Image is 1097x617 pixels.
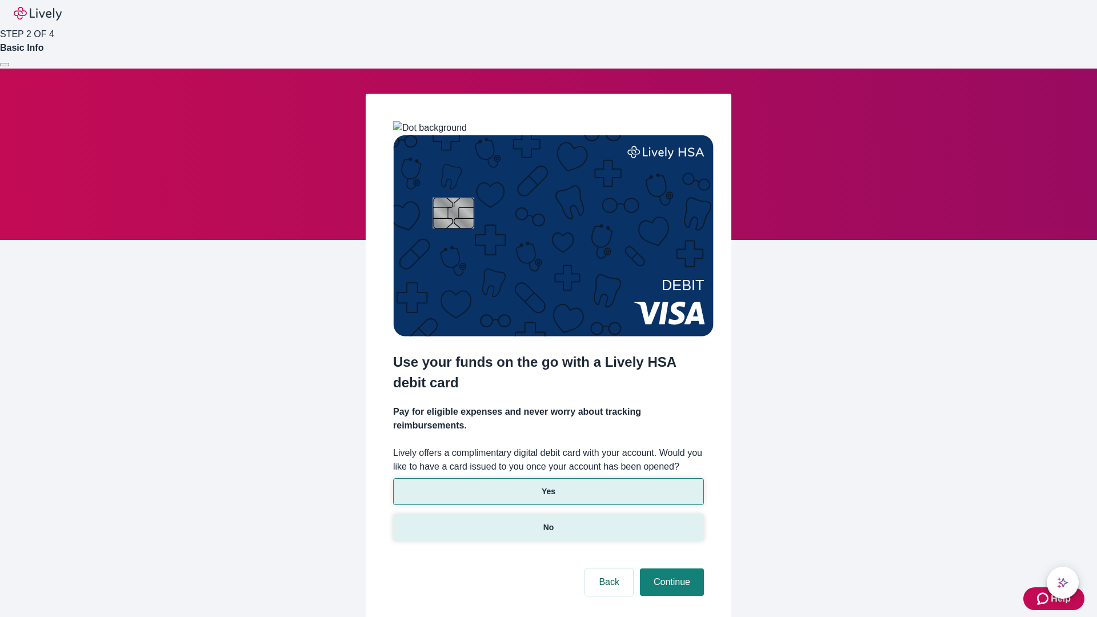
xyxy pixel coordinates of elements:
[1047,567,1079,599] button: chat
[393,352,704,393] h2: Use your funds on the go with a Lively HSA debit card
[393,121,467,135] img: Dot background
[1051,592,1071,606] span: Help
[393,405,704,432] h4: Pay for eligible expenses and never worry about tracking reimbursements.
[393,135,714,336] img: Debit card
[640,568,704,596] button: Continue
[393,446,704,474] label: Lively offers a complimentary digital debit card with your account. Would you like to have a card...
[14,7,62,21] img: Lively
[585,568,633,596] button: Back
[1023,587,1084,610] button: Zendesk support iconHelp
[1037,592,1051,606] svg: Zendesk support icon
[393,514,704,541] button: No
[393,478,704,505] button: Yes
[543,522,554,534] p: No
[1057,577,1068,588] svg: Lively AI Assistant
[542,486,555,498] p: Yes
